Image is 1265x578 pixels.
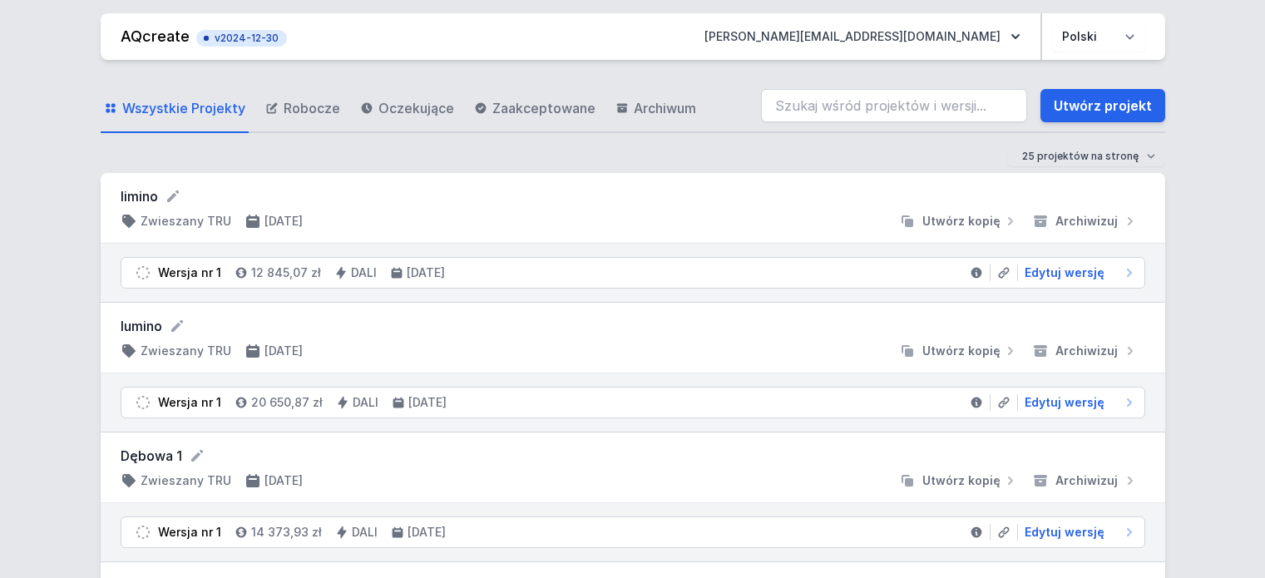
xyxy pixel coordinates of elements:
span: Utwórz kopię [922,472,1001,489]
img: draft.svg [135,394,151,411]
a: Edytuj wersję [1018,394,1138,411]
img: draft.svg [135,264,151,281]
div: Wersja nr 1 [158,524,221,541]
form: limino [121,186,1145,206]
span: Utwórz kopię [922,343,1001,359]
h4: [DATE] [407,264,445,281]
span: Edytuj wersję [1025,524,1104,541]
span: Archiwizuj [1055,213,1118,230]
span: Zaakceptowane [492,98,595,118]
h4: [DATE] [408,394,447,411]
select: Wybierz język [1052,22,1145,52]
h4: Zwieszany TRU [141,472,231,489]
button: Archiwizuj [1025,472,1145,489]
h4: DALI [351,264,377,281]
a: AQcreate [121,27,190,45]
form: Dębowa 1 [121,446,1145,466]
button: Archiwizuj [1025,213,1145,230]
span: v2024-12-30 [205,32,279,45]
button: Archiwizuj [1025,343,1145,359]
a: Archiwum [612,85,699,133]
a: Edytuj wersję [1018,264,1138,281]
input: Szukaj wśród projektów i wersji... [761,89,1027,122]
h4: [DATE] [264,213,303,230]
form: lumino [121,316,1145,336]
a: Utwórz projekt [1040,89,1165,122]
button: Edytuj nazwę projektu [189,447,205,464]
a: Wszystkie Projekty [101,85,249,133]
a: Edytuj wersję [1018,524,1138,541]
span: Utwórz kopię [922,213,1001,230]
h4: DALI [353,394,378,411]
h4: [DATE] [408,524,446,541]
h4: Zwieszany TRU [141,213,231,230]
a: Robocze [262,85,343,133]
button: Edytuj nazwę projektu [169,318,185,334]
button: v2024-12-30 [196,27,287,47]
div: Wersja nr 1 [158,264,221,281]
button: Utwórz kopię [892,213,1025,230]
h4: Zwieszany TRU [141,343,231,359]
button: Utwórz kopię [892,343,1025,359]
img: draft.svg [135,524,151,541]
span: Archiwizuj [1055,343,1118,359]
h4: 12 845,07 zł [251,264,321,281]
button: [PERSON_NAME][EMAIL_ADDRESS][DOMAIN_NAME] [691,22,1034,52]
span: Robocze [284,98,340,118]
span: Wszystkie Projekty [122,98,245,118]
span: Oczekujące [378,98,454,118]
span: Edytuj wersję [1025,394,1104,411]
a: Oczekujące [357,85,457,133]
h4: DALI [352,524,378,541]
h4: [DATE] [264,343,303,359]
h4: 14 373,93 zł [251,524,322,541]
span: Archiwum [634,98,696,118]
h4: 20 650,87 zł [251,394,323,411]
button: Utwórz kopię [892,472,1025,489]
h4: [DATE] [264,472,303,489]
span: Edytuj wersję [1025,264,1104,281]
div: Wersja nr 1 [158,394,221,411]
button: Edytuj nazwę projektu [165,188,181,205]
a: Zaakceptowane [471,85,599,133]
span: Archiwizuj [1055,472,1118,489]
